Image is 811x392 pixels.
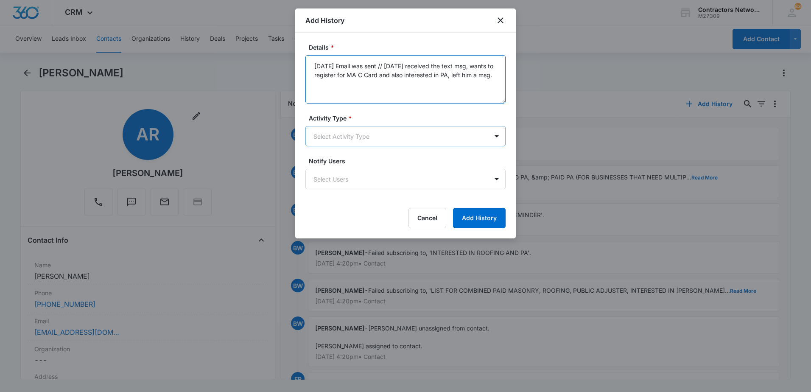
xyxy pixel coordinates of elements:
[309,157,509,165] label: Notify Users
[453,208,506,228] button: Add History
[309,114,509,123] label: Activity Type
[305,55,506,104] textarea: [DATE] Email was sent // [DATE] received the text msg, wants to register for MA C Card and also i...
[408,208,446,228] button: Cancel
[305,15,344,25] h1: Add History
[495,15,506,25] button: close
[309,43,509,52] label: Details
